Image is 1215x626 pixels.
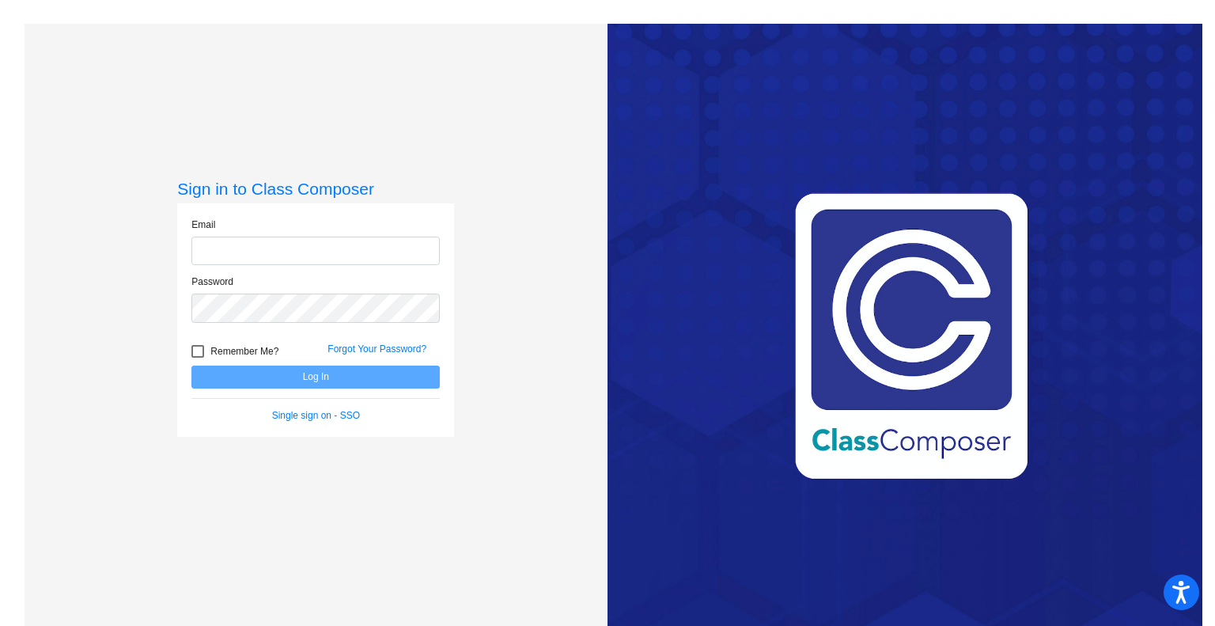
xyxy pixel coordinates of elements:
label: Password [191,275,233,289]
label: Email [191,218,215,232]
a: Forgot Your Password? [327,343,426,355]
button: Log In [191,366,440,389]
a: Single sign on - SSO [272,410,360,421]
h3: Sign in to Class Composer [177,179,454,199]
span: Remember Me? [210,342,278,361]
